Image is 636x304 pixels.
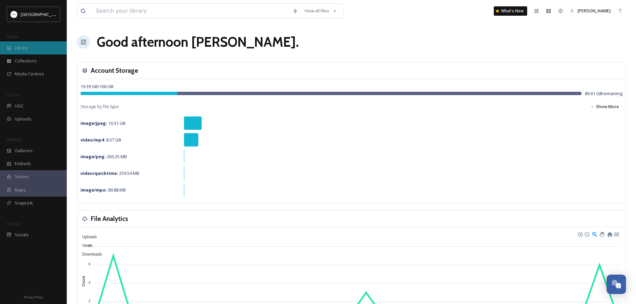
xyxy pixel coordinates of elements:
tspan: 8 [88,244,90,248]
text: Count [81,276,85,287]
span: 89.88 MB [80,187,126,193]
span: 259.54 MB [80,170,139,176]
span: Library [15,45,28,51]
div: Panning [599,232,603,236]
span: Stories [15,174,29,180]
tspan: 6 [88,262,90,266]
div: Zoom Out [584,232,589,236]
span: WIDGETS [7,137,22,142]
span: SOCIALS [7,221,20,226]
span: Storage by file type [80,103,119,110]
tspan: 2 [88,299,90,303]
button: Show More [587,100,622,113]
span: Maps [15,187,26,193]
div: Zoom In [578,232,582,236]
span: 80.61 GB remaining [585,90,622,97]
span: Views [77,243,93,248]
span: 19.39 GB / 100 GB [80,83,114,89]
span: Embeds [15,161,31,167]
strong: video/quicktime : [80,170,118,176]
span: Downloads [77,252,102,257]
strong: image/jpeg : [80,120,107,126]
span: MEDIA [7,34,18,39]
span: Media Centres [15,71,44,77]
span: Collections [15,58,37,64]
span: Uploads [15,116,31,122]
tspan: 4 [88,280,90,284]
span: Galleries [15,147,33,154]
span: [PERSON_NAME] [578,8,611,14]
span: UGC [15,103,24,109]
a: [PERSON_NAME] [567,4,614,17]
a: Privacy Policy [24,293,43,301]
strong: image/mpo : [80,187,107,193]
span: 10.31 GB [80,120,126,126]
span: Socials [15,232,29,238]
span: 8.37 GB [80,137,121,143]
span: [GEOGRAPHIC_DATA] [21,11,63,17]
span: SnapLink [15,200,33,206]
div: Menu [613,231,619,237]
a: View all files [301,4,340,17]
input: Search your library [92,4,289,18]
span: Uploads [77,235,97,239]
h3: File Analytics [91,214,128,224]
span: Privacy Policy [24,295,43,299]
strong: video/mp4 : [80,137,105,143]
span: COLLECT [7,92,21,97]
img: Frame%2013.png [11,11,17,18]
h1: Good afternoon [PERSON_NAME] . [97,32,299,52]
div: Selection Zoom [592,231,597,237]
h3: Account Storage [91,66,138,75]
div: Reset Zoom [607,231,612,237]
span: 263.25 MB [80,154,127,160]
button: Open Chat [607,275,626,294]
strong: image/png : [80,154,106,160]
a: What's New [494,6,527,16]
